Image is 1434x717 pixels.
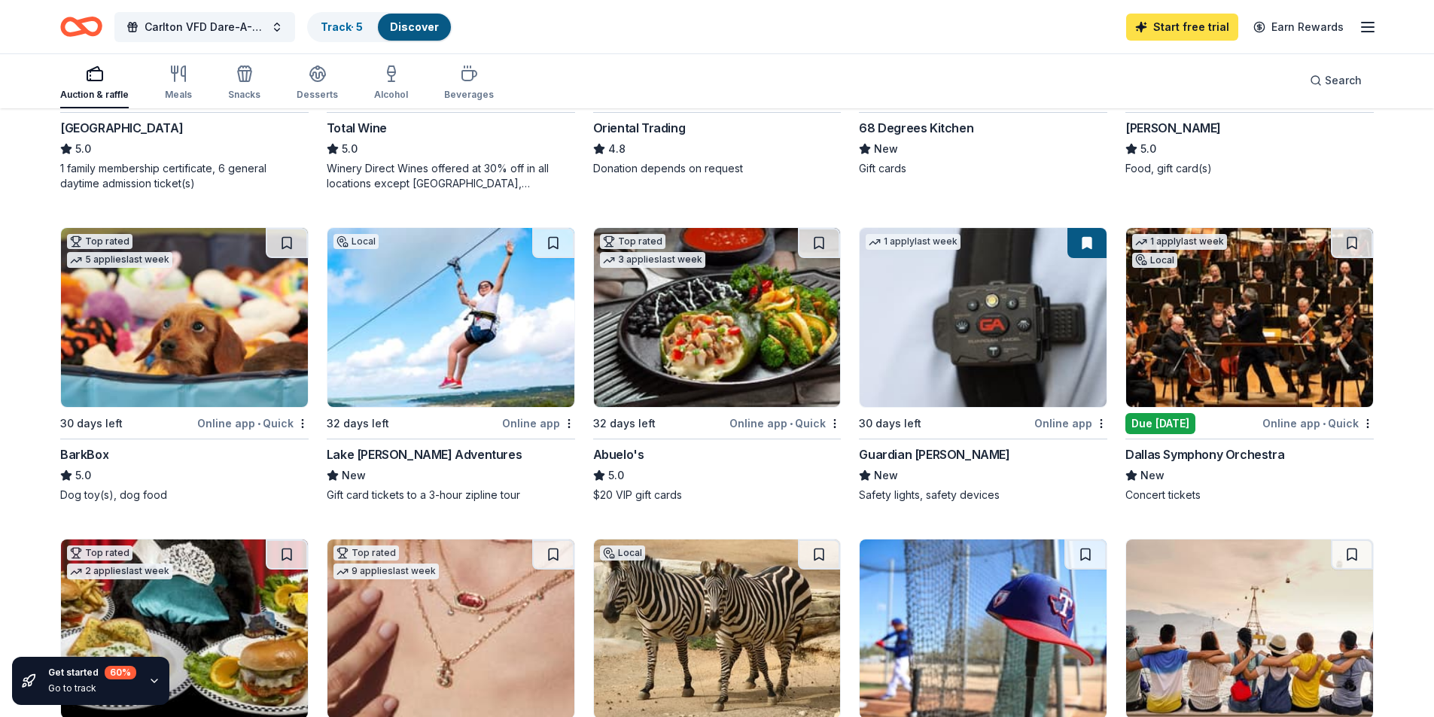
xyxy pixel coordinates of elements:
[1125,413,1195,434] div: Due [DATE]
[1262,414,1374,433] div: Online app Quick
[874,140,898,158] span: New
[165,59,192,108] button: Meals
[593,161,842,176] div: Donation depends on request
[145,18,265,36] span: Carlton VFD Dare-A-Oke
[60,415,123,433] div: 30 days left
[593,415,656,433] div: 32 days left
[60,119,183,137] div: [GEOGRAPHIC_DATA]
[729,414,841,433] div: Online app Quick
[1125,445,1284,463] div: Dallas Symphony Orchestra
[105,666,136,679] div: 60 %
[327,488,575,503] div: Gift card tickets to a 3-hour zipline tour
[1125,161,1374,176] div: Food, gift card(s)
[327,119,387,137] div: Total Wine
[327,228,574,407] img: Image for Lake Travis Zipline Adventures
[390,20,439,33] a: Discover
[60,9,102,44] a: Home
[197,414,309,433] div: Online app Quick
[1126,228,1373,407] img: Image for Dallas Symphony Orchestra
[1323,418,1326,430] span: •
[593,488,842,503] div: $20 VIP gift cards
[593,445,644,463] div: Abuelo's
[1140,466,1165,485] span: New
[297,59,338,108] button: Desserts
[67,545,132,561] div: Top rated
[114,12,295,42] button: Carlton VFD Dare-A-Oke
[165,89,192,101] div: Meals
[1140,140,1156,158] span: 5.0
[297,89,338,101] div: Desserts
[502,414,575,433] div: Online app
[860,228,1107,407] img: Image for Guardian Angel Device
[48,666,136,679] div: Get started
[859,415,921,433] div: 30 days left
[593,119,686,137] div: Oriental Trading
[60,161,309,191] div: 1 family membership certificate, 6 general daytime admission ticket(s)
[75,466,91,485] span: 5.0
[327,161,575,191] div: Winery Direct Wines offered at 30% off in all locations except [GEOGRAPHIC_DATA], [GEOGRAPHIC_DAT...
[859,119,973,137] div: 68 Degrees Kitchen
[60,89,129,101] div: Auction & raffle
[228,89,260,101] div: Snacks
[257,418,260,430] span: •
[342,466,366,485] span: New
[608,466,624,485] span: 5.0
[67,234,132,249] div: Top rated
[60,227,309,503] a: Image for BarkBoxTop rated5 applieslast week30 days leftOnline app•QuickBarkBox5.0Dog toy(s), dog...
[75,140,91,158] span: 5.0
[594,228,841,407] img: Image for Abuelo's
[1325,71,1362,90] span: Search
[1126,14,1238,41] a: Start free trial
[48,682,136,694] div: Go to track
[608,140,626,158] span: 4.8
[61,228,308,407] img: Image for BarkBox
[874,466,898,485] span: New
[333,234,379,249] div: Local
[600,545,645,561] div: Local
[327,227,575,503] a: Image for Lake Travis Zipline AdventuresLocal32 days leftOnline appLake [PERSON_NAME] AdventuresN...
[1132,253,1177,268] div: Local
[342,140,358,158] span: 5.0
[859,161,1107,176] div: Gift cards
[790,418,793,430] span: •
[1125,227,1374,503] a: Image for Dallas Symphony Orchestra1 applylast weekLocalDue [DATE]Online app•QuickDallas Symphony...
[333,545,399,561] div: Top rated
[60,445,108,463] div: BarkBox
[593,227,842,503] a: Image for Abuelo's Top rated3 applieslast week32 days leftOnline app•QuickAbuelo's5.0$20 VIP gift...
[444,89,494,101] div: Beverages
[60,59,129,108] button: Auction & raffle
[321,20,363,33] a: Track· 5
[327,445,522,463] div: Lake [PERSON_NAME] Adventures
[444,59,494,108] button: Beverages
[333,564,439,579] div: 9 applies last week
[1125,488,1374,503] div: Concert tickets
[67,564,172,579] div: 2 applies last week
[859,488,1107,503] div: Safety lights, safety devices
[859,227,1107,503] a: Image for Guardian Angel Device1 applylast week30 days leftOnline appGuardian [PERSON_NAME]NewSaf...
[859,445,1009,463] div: Guardian [PERSON_NAME]
[1298,65,1374,96] button: Search
[374,89,408,101] div: Alcohol
[67,252,172,268] div: 5 applies last week
[1125,119,1221,137] div: [PERSON_NAME]
[600,234,665,249] div: Top rated
[60,488,309,503] div: Dog toy(s), dog food
[600,252,705,268] div: 3 applies last week
[327,415,389,433] div: 32 days left
[228,59,260,108] button: Snacks
[1132,234,1227,250] div: 1 apply last week
[1034,414,1107,433] div: Online app
[374,59,408,108] button: Alcohol
[866,234,961,250] div: 1 apply last week
[1244,14,1353,41] a: Earn Rewards
[307,12,452,42] button: Track· 5Discover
